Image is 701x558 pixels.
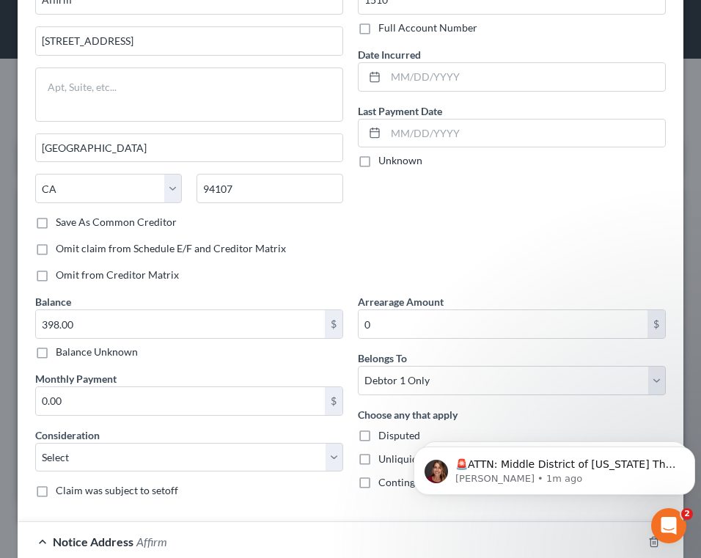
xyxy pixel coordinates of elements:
iframe: Intercom live chat [651,508,686,543]
label: Arrearage Amount [358,294,444,309]
div: $ [325,387,342,415]
label: Save As Common Creditor [56,215,177,230]
label: Last Payment Date [358,103,442,119]
input: 0.00 [36,387,325,415]
label: Balance Unknown [56,345,138,359]
input: 0.00 [359,310,647,338]
div: $ [325,310,342,338]
label: Balance [35,294,71,309]
input: Enter city... [36,134,342,162]
span: Unliquidated [378,452,438,465]
input: Enter zip... [197,174,343,203]
input: Enter address... [36,27,342,55]
label: Consideration [35,427,100,443]
iframe: Intercom notifications message [408,416,701,518]
label: Monthly Payment [35,371,117,386]
span: Omit from Creditor Matrix [56,268,179,281]
span: 2 [681,508,693,520]
label: Date Incurred [358,47,421,62]
span: Belongs To [358,352,407,364]
span: Affirm [136,535,167,548]
span: Omit claim from Schedule E/F and Creditor Matrix [56,242,286,254]
div: $ [647,310,665,338]
input: 0.00 [36,310,325,338]
input: MM/DD/YYYY [386,120,665,147]
input: MM/DD/YYYY [386,63,665,91]
span: Disputed [378,429,420,441]
label: Choose any that apply [358,407,458,422]
span: Claim was subject to setoff [56,484,178,496]
label: Full Account Number [378,21,477,35]
span: Contingent [378,476,430,488]
span: Notice Address [53,535,133,548]
label: Unknown [378,153,422,168]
